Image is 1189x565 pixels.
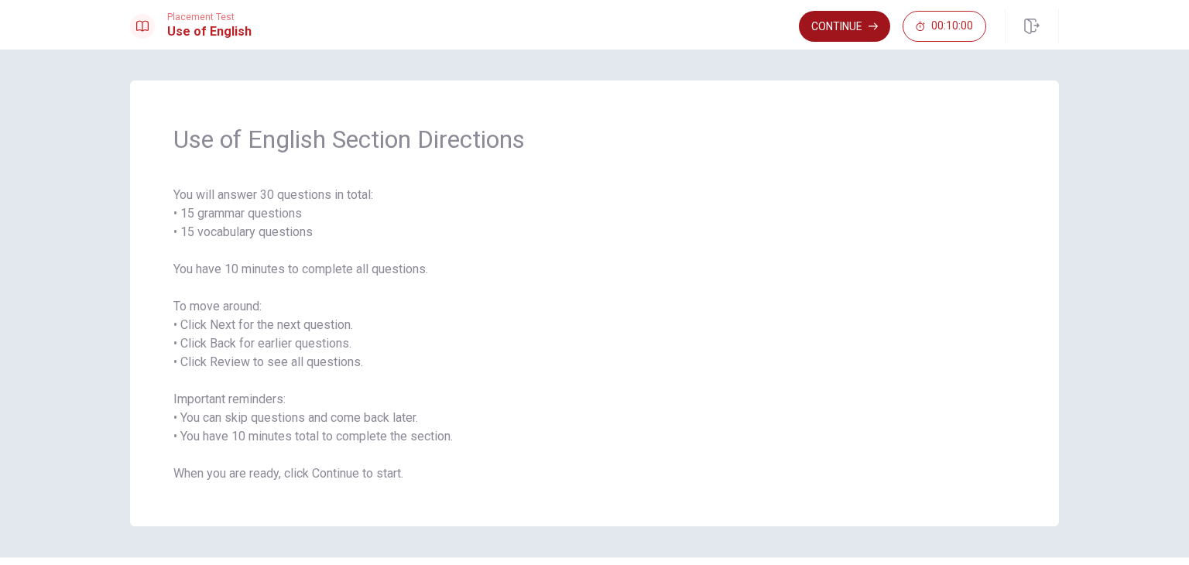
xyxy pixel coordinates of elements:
[173,186,1016,483] span: You will answer 30 questions in total: • 15 grammar questions • 15 vocabulary questions You have ...
[167,22,252,41] h1: Use of English
[931,20,973,33] span: 00:10:00
[173,124,1016,155] span: Use of English Section Directions
[799,11,890,42] button: Continue
[167,12,252,22] span: Placement Test
[903,11,986,42] button: 00:10:00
